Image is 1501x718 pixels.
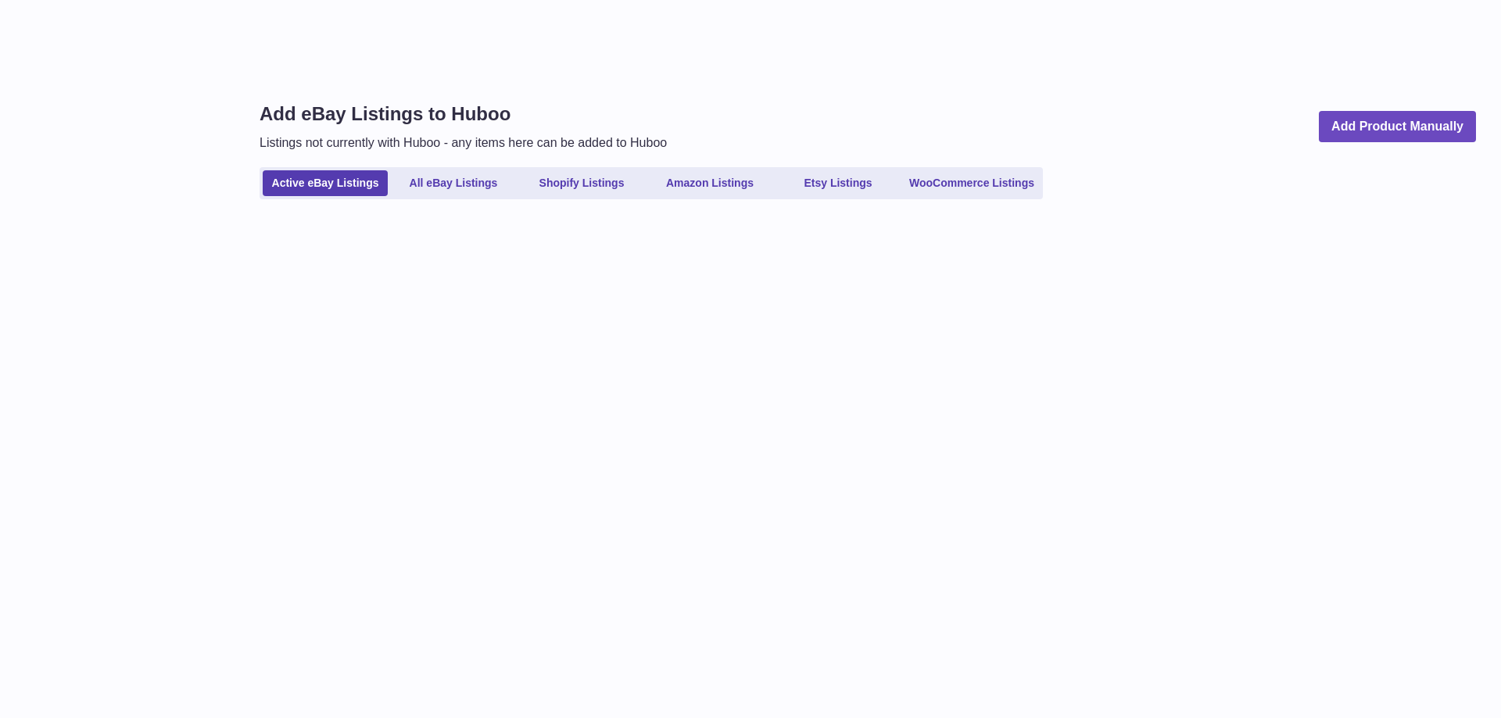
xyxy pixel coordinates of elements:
[391,170,516,196] a: All eBay Listings
[263,170,388,196] a: Active eBay Listings
[1319,111,1476,143] a: Add Product Manually
[647,170,772,196] a: Amazon Listings
[260,102,667,127] h1: Add eBay Listings to Huboo
[519,170,644,196] a: Shopify Listings
[260,134,667,152] p: Listings not currently with Huboo - any items here can be added to Huboo
[904,170,1040,196] a: WooCommerce Listings
[776,170,901,196] a: Etsy Listings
